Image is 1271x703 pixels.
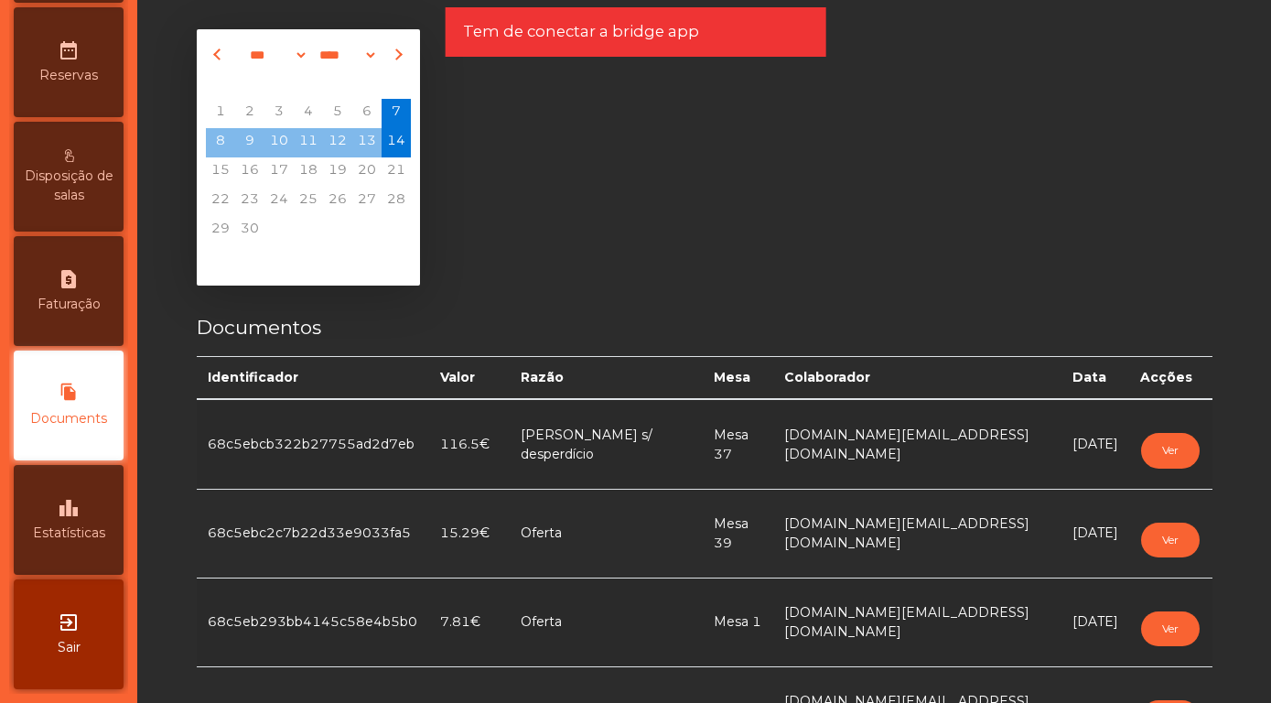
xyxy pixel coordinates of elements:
[235,99,264,128] span: 2
[773,578,1062,666] td: [DOMAIN_NAME][EMAIL_ADDRESS][DOMAIN_NAME]
[703,399,773,489] td: Mesa 37
[197,314,1212,341] h4: Documentos
[1061,578,1129,666] td: [DATE]
[510,489,703,578] td: Oferta
[429,578,510,666] td: 7.81€
[197,357,429,400] th: Identificador
[382,187,411,216] div: Sunday, September 28, 2025
[235,157,264,187] div: Tuesday, September 16, 2025
[264,99,294,128] div: Wednesday, September 3, 2025
[264,99,294,128] span: 3
[429,489,510,578] td: 15.29€
[264,157,294,187] span: 17
[264,245,294,275] div: Wednesday, October 8, 2025
[382,157,411,187] span: 21
[352,128,382,157] div: Saturday, September 13, 2025
[235,216,264,245] div: Tuesday, September 30, 2025
[197,399,429,489] td: 68c5ebcb322b27755ad2d7eb
[58,638,81,657] span: Sair
[382,128,411,157] span: 14
[33,524,105,543] span: Estatísticas
[387,40,407,70] button: Next month
[463,20,699,43] span: Tem de conectar a bridge app
[239,41,308,69] select: Select month
[294,216,323,245] div: Thursday, October 2, 2025
[206,128,235,157] div: Monday, September 8, 2025
[235,245,264,275] div: Tuesday, October 7, 2025
[264,157,294,187] div: Wednesday, September 17, 2025
[382,187,411,216] span: 28
[264,128,294,157] span: 10
[235,128,264,157] span: 9
[206,157,235,187] div: Monday, September 15, 2025
[352,70,382,99] div: Sa
[1141,523,1200,557] button: Ver
[323,216,352,245] div: Friday, October 3, 2025
[206,216,235,245] div: Monday, September 29, 2025
[323,157,352,187] span: 19
[352,245,382,275] div: Saturday, October 11, 2025
[58,611,80,633] i: exit_to_app
[235,187,264,216] span: 23
[1141,611,1200,646] button: Ver
[235,187,264,216] div: Tuesday, September 23, 2025
[197,578,429,666] td: 68c5eb293bb4145c58e4b5b0
[323,128,352,157] div: Friday, September 12, 2025
[1061,357,1129,400] th: Data
[206,245,235,275] div: Monday, October 6, 2025
[510,399,703,489] td: [PERSON_NAME] s/ desperdício
[773,489,1062,578] td: [DOMAIN_NAME][EMAIL_ADDRESS][DOMAIN_NAME]
[382,99,411,128] div: Sunday, September 7, 2025
[352,128,382,157] span: 13
[352,99,382,128] span: 6
[206,187,235,216] div: Monday, September 22, 2025
[1129,357,1212,400] th: Acções
[703,357,773,400] th: Mesa
[264,216,294,245] div: Wednesday, October 1, 2025
[294,245,323,275] div: Thursday, October 9, 2025
[58,497,80,519] i: leaderboard
[38,295,101,314] span: Faturação
[382,70,411,99] div: Su
[510,357,703,400] th: Razão
[323,70,352,99] div: Fr
[323,187,352,216] div: Friday, September 26, 2025
[294,99,323,128] div: Thursday, September 4, 2025
[352,157,382,187] span: 20
[58,383,80,405] i: file_copy
[206,99,235,128] span: 1
[352,157,382,187] div: Saturday, September 20, 2025
[294,128,323,157] span: 11
[294,187,323,216] div: Thursday, September 25, 2025
[206,128,235,157] span: 8
[323,128,352,157] span: 12
[429,357,510,400] th: Valor
[206,70,235,99] div: Mo
[323,157,352,187] div: Friday, September 19, 2025
[206,99,235,128] div: Monday, September 1, 2025
[352,99,382,128] div: Saturday, September 6, 2025
[58,268,80,290] i: request_page
[773,399,1062,489] td: [DOMAIN_NAME][EMAIL_ADDRESS][DOMAIN_NAME]
[382,99,411,128] span: 7
[323,99,352,128] span: 5
[323,99,352,128] div: Friday, September 5, 2025
[308,41,378,69] select: Select year
[58,39,80,61] i: date_range
[323,187,352,216] span: 26
[294,128,323,157] div: Thursday, September 11, 2025
[210,40,230,70] button: Previous month
[294,187,323,216] span: 25
[235,128,264,157] div: Tuesday, September 9, 2025
[382,128,411,157] div: Sunday, September 14, 2025
[382,157,411,187] div: Sunday, September 21, 2025
[773,357,1062,400] th: Colaborador
[235,99,264,128] div: Tuesday, September 2, 2025
[294,99,323,128] span: 4
[264,187,294,216] span: 24
[294,157,323,187] span: 18
[352,187,382,216] span: 27
[235,70,264,99] div: Tu
[703,489,773,578] td: Mesa 39
[703,578,773,666] td: Mesa 1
